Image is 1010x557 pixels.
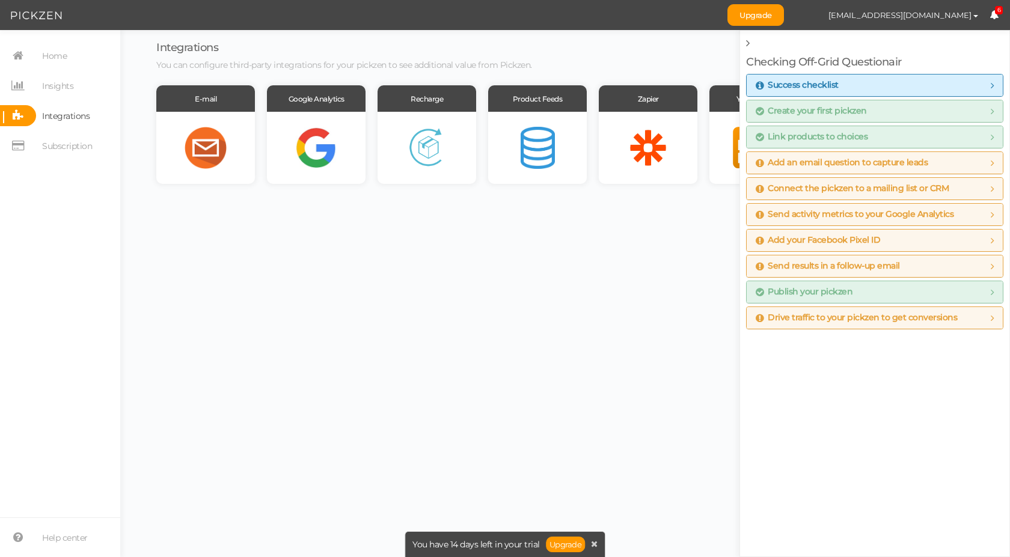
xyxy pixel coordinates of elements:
[412,540,540,549] span: You have 14 days left in your trial
[995,6,1003,15] span: 6
[756,158,994,168] a: Add an email question to capture leads
[156,85,255,112] div: E-mail
[42,106,90,126] span: Integrations
[756,132,868,142] span: Link products to choices
[42,76,73,96] span: Insights
[513,94,563,103] span: Product Feeds
[42,136,92,156] span: Subscription
[736,94,781,103] span: Your Website
[756,210,953,219] span: Send activity metrics to your Google Analytics
[817,5,990,25] button: [EMAIL_ADDRESS][DOMAIN_NAME]
[756,184,994,193] a: Connect the pickzen to a mailing list or CRM
[42,528,88,547] span: Help center
[756,287,852,297] span: Publish your pickzen
[756,106,994,116] a: Create your first pickzen
[11,8,62,23] img: Pickzen logo
[796,5,817,26] img: cf38076cb50324f4b2da7f0e38d9a0a1
[756,184,949,193] span: Connect the pickzen to a mailing list or CRM
[42,46,67,65] span: Home
[727,4,784,26] a: Upgrade
[156,59,532,70] span: You can configure third-party integrations for your pickzen to see additional value from Pickzen.
[756,236,880,245] span: Add your Facebook Pixel ID
[756,81,994,90] a: Success checklist
[756,261,994,271] a: Send results in a follow-up email
[828,10,972,20] span: [EMAIL_ADDRESS][DOMAIN_NAME]
[756,261,900,271] span: Send results in a follow-up email
[756,210,994,219] a: Send activity metrics to your Google Analytics
[746,56,1003,68] h4: Checking Off-Grid Questionair
[546,537,586,552] a: Upgrade
[756,313,994,323] a: Drive traffic to your pickzen to get conversions
[756,132,994,142] a: Link products to choices
[756,81,839,90] span: Success checklist
[756,236,994,245] a: Add your Facebook Pixel ID
[267,85,366,112] div: Google Analytics
[156,41,218,54] span: Integrations
[599,85,697,112] div: Zapier
[756,313,957,323] span: Drive traffic to your pickzen to get conversions
[756,106,867,116] span: Create your first pickzen
[378,85,476,112] div: Recharge
[756,287,994,297] a: Publish your pickzen
[756,158,928,168] span: Add an email question to capture leads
